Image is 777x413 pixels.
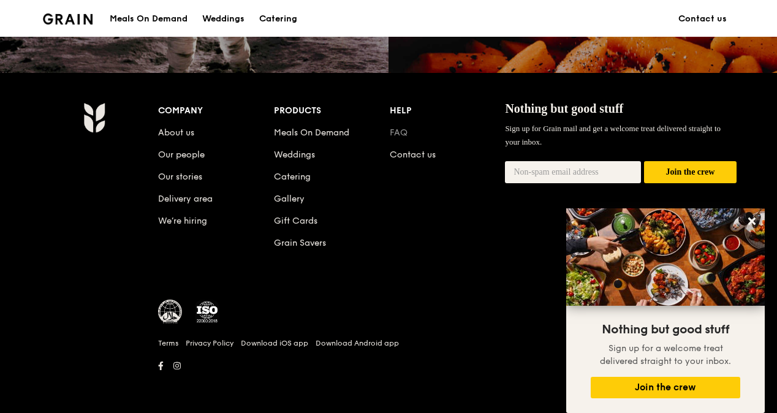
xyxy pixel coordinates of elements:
[195,1,252,37] a: Weddings
[252,1,305,37] a: Catering
[274,127,349,138] a: Meals On Demand
[600,343,731,366] span: Sign up for a welcome treat delivered straight to your inbox.
[505,161,641,183] input: Non-spam email address
[158,194,213,204] a: Delivery area
[195,300,219,324] img: ISO Certified
[274,194,305,204] a: Gallery
[602,322,729,337] span: Nothing but good stuff
[158,300,183,324] img: MUIS Halal Certified
[259,1,297,37] div: Catering
[566,208,765,306] img: DSC07876-Edit02-Large.jpeg
[274,150,315,160] a: Weddings
[36,374,741,384] h6: Revision
[83,102,105,133] img: Grain
[644,161,737,184] button: Join the crew
[158,102,274,119] div: Company
[505,102,623,115] span: Nothing but good stuff
[505,124,721,146] span: Sign up for Grain mail and get a welcome treat delivered straight to your inbox.
[671,1,734,37] a: Contact us
[390,150,436,160] a: Contact us
[241,338,308,348] a: Download iOS app
[158,216,207,226] a: We’re hiring
[591,377,740,398] button: Join the crew
[316,338,399,348] a: Download Android app
[158,338,178,348] a: Terms
[186,338,233,348] a: Privacy Policy
[202,1,244,37] div: Weddings
[274,172,311,182] a: Catering
[390,127,407,138] a: FAQ
[274,238,326,248] a: Grain Savers
[390,102,506,119] div: Help
[274,216,317,226] a: Gift Cards
[158,172,202,182] a: Our stories
[742,211,762,231] button: Close
[158,127,194,138] a: About us
[110,1,188,37] div: Meals On Demand
[274,102,390,119] div: Products
[43,13,93,25] img: Grain
[158,150,205,160] a: Our people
